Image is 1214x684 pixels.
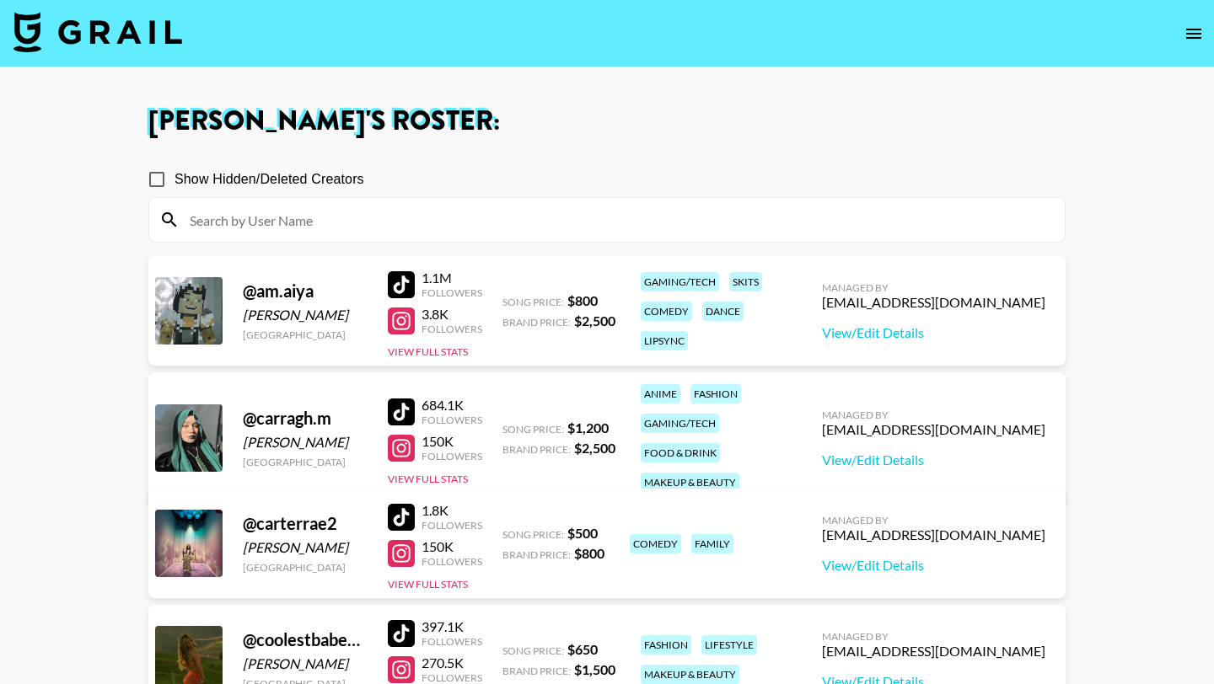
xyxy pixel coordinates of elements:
strong: $ 2,500 [574,313,615,329]
div: family [691,534,733,553]
div: gaming/tech [641,414,719,433]
div: Followers [422,635,482,648]
div: fashion [690,384,741,403]
div: fashion [641,635,691,655]
strong: $ 800 [574,545,604,561]
div: Followers [422,519,482,532]
div: gaming/tech [641,272,719,291]
div: Followers [422,450,482,462]
div: [EMAIL_ADDRESS][DOMAIN_NAME] [822,421,1045,438]
div: @ am.aiya [243,281,368,302]
div: 3.8K [422,306,482,323]
span: Song Price: [502,528,564,541]
div: [EMAIL_ADDRESS][DOMAIN_NAME] [822,526,1045,543]
div: Managed By [822,409,1045,421]
span: Brand Price: [502,665,571,677]
span: Song Price: [502,644,564,657]
div: Managed By [822,630,1045,643]
div: [GEOGRAPHIC_DATA] [243,456,368,468]
div: makeup & beauty [641,665,739,684]
span: Brand Price: [502,548,571,561]
div: comedy [630,534,681,553]
span: Brand Price: [502,316,571,329]
div: Followers [422,671,482,684]
div: Followers [422,555,482,568]
a: View/Edit Details [822,324,1045,341]
button: View Full Stats [388,345,468,358]
strong: $ 500 [567,525,598,541]
div: Managed By [822,514,1045,526]
span: Song Price: [502,296,564,308]
div: [EMAIL_ADDRESS][DOMAIN_NAME] [822,643,1045,660]
div: 397.1K [422,618,482,635]
strong: $ 800 [567,292,598,308]
div: @ carterrae2 [243,513,368,534]
div: comedy [641,302,692,321]
div: [PERSON_NAME] [243,539,368,556]
span: Song Price: [502,423,564,436]
div: 270.5K [422,655,482,671]
div: anime [641,384,680,403]
div: 150K [422,538,482,555]
strong: $ 1,500 [574,661,615,677]
div: lifestyle [701,635,757,655]
div: food & drink [641,443,720,462]
a: View/Edit Details [822,452,1045,468]
span: Show Hidden/Deleted Creators [175,169,364,190]
div: [PERSON_NAME] [243,655,368,672]
div: skits [729,272,762,291]
h1: [PERSON_NAME] 's Roster: [148,108,1066,135]
span: Brand Price: [502,443,571,456]
div: [GEOGRAPHIC_DATA] [243,329,368,341]
button: View Full Stats [388,578,468,590]
button: open drawer [1177,17,1211,51]
strong: $ 2,500 [574,440,615,456]
input: Search by User Name [180,206,1055,233]
div: @ carragh.m [243,408,368,429]
div: Followers [422,286,482,299]
div: lipsync [641,331,688,350]
div: [GEOGRAPHIC_DATA] [243,561,368,574]
div: 1.1M [422,270,482,286]
div: @ coolestbabeoutthere [243,629,368,650]
div: Followers [422,323,482,335]
div: makeup & beauty [641,473,739,492]
div: [EMAIL_ADDRESS][DOMAIN_NAME] [822,294,1045,311]
div: dance [702,302,744,321]
div: 1.8K [422,502,482,519]
div: Followers [422,414,482,426]
div: Managed By [822,281,1045,294]
div: [PERSON_NAME] [243,307,368,323]
div: [PERSON_NAME] [243,434,368,451]
div: 150K [422,433,482,450]
img: Grail Talent [13,12,182,52]
strong: $ 650 [567,641,598,657]
a: View/Edit Details [822,557,1045,574]
div: 684.1K [422,397,482,414]
strong: $ 1,200 [567,419,609,436]
button: View Full Stats [388,473,468,485]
